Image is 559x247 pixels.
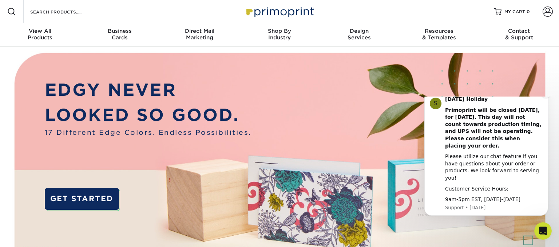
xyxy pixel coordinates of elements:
[32,108,129,114] p: Message from Support, sent 5w ago
[29,7,100,16] input: SEARCH PRODUCTS.....
[320,28,399,34] span: Design
[16,1,28,13] div: Profile image for Support
[399,28,479,41] div: & Templates
[320,28,399,41] div: Services
[160,23,239,47] a: Direct MailMarketing
[32,56,129,85] div: Please utilize our chat feature if you have questions about your order or products. We look forwa...
[160,28,239,34] span: Direct Mail
[45,102,251,128] p: LOOKED SO GOOD.
[239,28,319,41] div: Industry
[80,28,159,34] span: Business
[399,28,479,34] span: Resources
[527,9,530,14] span: 0
[479,23,559,47] a: Contact& Support
[243,4,316,19] img: Primoprint
[413,97,559,243] iframe: Intercom notifications message
[239,28,319,34] span: Shop By
[32,89,129,96] div: Customer Service Hours;
[479,28,559,41] div: & Support
[45,77,251,102] p: EDGY NEVER
[32,99,129,107] div: 9am-5pm EST, [DATE]-[DATE]
[479,28,559,34] span: Contact
[239,23,319,47] a: Shop ByIndustry
[399,23,479,47] a: Resources& Templates
[80,23,159,47] a: BusinessCards
[160,28,239,41] div: Marketing
[32,11,128,52] b: Primoprint will be closed [DATE], for [DATE]. This day will not count towards production timing, ...
[320,23,399,47] a: DesignServices
[45,188,119,210] a: GET STARTED
[534,222,552,240] iframe: Intercom live chat
[45,128,251,138] span: 17 Different Edge Colors. Endless Possibilities.
[80,28,159,41] div: Cards
[504,9,525,15] span: MY CART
